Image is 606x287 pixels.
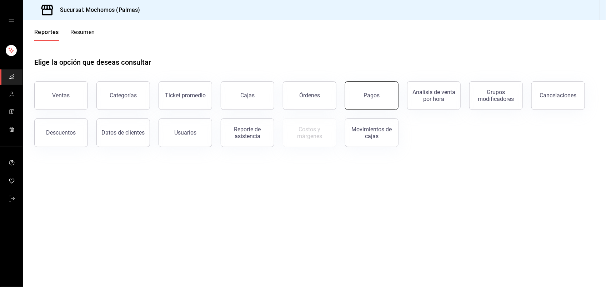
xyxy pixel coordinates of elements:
button: Grupos modificadores [469,81,523,110]
div: Ticket promedio [165,92,206,99]
div: Cajas [240,92,255,99]
button: Reporte de asistencia [221,118,274,147]
div: Grupos modificadores [474,89,518,102]
div: navigation tabs [34,29,95,41]
button: Resumen [70,29,95,41]
button: Movimientos de cajas [345,118,399,147]
div: Usuarios [174,129,196,136]
h3: Sucursal: Mochomos (Palmas) [54,6,140,14]
button: Datos de clientes [96,118,150,147]
div: Órdenes [299,92,320,99]
div: Ventas [52,92,70,99]
div: Descuentos [46,129,76,136]
div: Movimientos de cajas [350,126,394,140]
div: Categorías [110,92,137,99]
button: Pagos [345,81,399,110]
div: Cancelaciones [540,92,577,99]
div: Pagos [364,92,380,99]
button: Categorías [96,81,150,110]
button: Ticket promedio [159,81,212,110]
div: Reporte de asistencia [225,126,270,140]
button: Cancelaciones [531,81,585,110]
div: Análisis de venta por hora [412,89,456,102]
button: Órdenes [283,81,336,110]
button: Reportes [34,29,59,41]
button: Contrata inventarios para ver este reporte [283,118,336,147]
button: Análisis de venta por hora [407,81,461,110]
button: open drawer [9,19,14,24]
button: Ventas [34,81,88,110]
button: Usuarios [159,118,212,147]
div: Costos y márgenes [287,126,332,140]
h1: Elige la opción que deseas consultar [34,57,151,68]
button: Descuentos [34,118,88,147]
button: Cajas [221,81,274,110]
div: Datos de clientes [102,129,145,136]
